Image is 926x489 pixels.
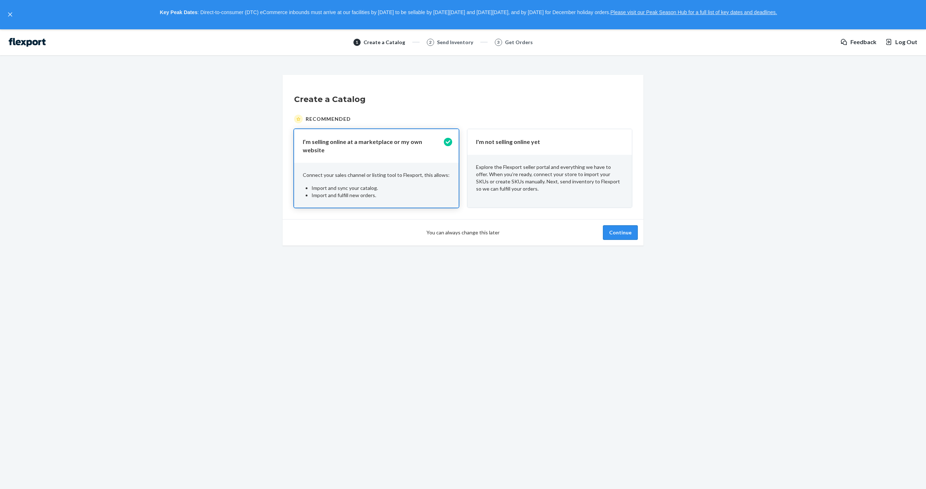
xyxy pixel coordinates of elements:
[476,138,615,146] p: I'm not selling online yet
[7,11,14,18] button: close,
[364,39,405,46] div: Create a Catalog
[610,9,777,15] a: Please visit our Peak Season Hub for a full list of key dates and deadlines.
[603,225,638,240] button: Continue
[17,7,919,19] p: : Direct-to-consumer (DTC) eCommerce inbounds must arrive at our facilities by [DATE] to be sella...
[356,39,358,45] span: 1
[303,171,450,179] p: Connect your sales channel or listing tool to Flexport, this allows:
[850,38,876,46] span: Feedback
[467,129,632,208] button: I'm not selling online yetExplore the Flexport seller portal and everything we have to offer. Whe...
[294,94,632,105] h1: Create a Catalog
[840,38,876,46] a: Feedback
[160,9,197,15] strong: Key Peak Dates
[311,192,376,198] span: Import and fulfill new orders.
[885,38,917,46] button: Log Out
[311,185,378,191] span: Import and sync your catalog.
[476,163,623,192] p: Explore the Flexport seller portal and everything we have to offer. When you’re ready, connect yo...
[303,138,441,154] p: I’m selling online at a marketplace or my own website
[895,38,917,46] span: Log Out
[426,229,500,236] span: You can always change this later
[505,39,533,46] div: Get Orders
[429,39,432,45] span: 2
[9,38,46,47] img: Flexport logo
[497,39,500,45] span: 3
[306,115,351,123] span: Recommended
[294,129,459,208] button: I’m selling online at a marketplace or my own websiteConnect your sales channel or listing tool t...
[437,39,473,46] div: Send Inventory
